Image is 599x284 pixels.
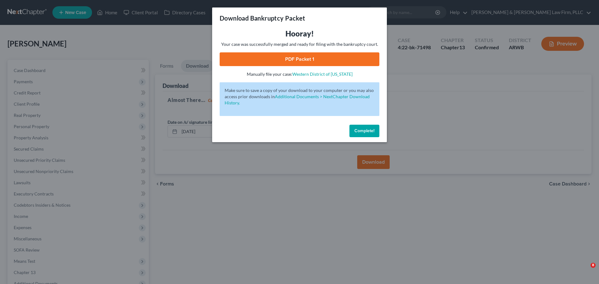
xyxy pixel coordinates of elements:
[220,41,379,47] p: Your case was successfully merged and ready for filing with the bankruptcy court.
[225,94,370,105] a: Additional Documents > NextChapter Download History.
[349,125,379,137] button: Complete!
[591,263,596,268] span: 8
[578,263,593,278] iframe: Intercom live chat
[225,87,374,106] p: Make sure to save a copy of your download to your computer or you may also access prior downloads in
[220,14,305,22] h3: Download Bankruptcy Packet
[220,71,379,77] p: Manually file your case:
[220,29,379,39] h3: Hooray!
[354,128,374,133] span: Complete!
[292,71,353,77] a: Western District of [US_STATE]
[220,52,379,66] a: PDF Packet 1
